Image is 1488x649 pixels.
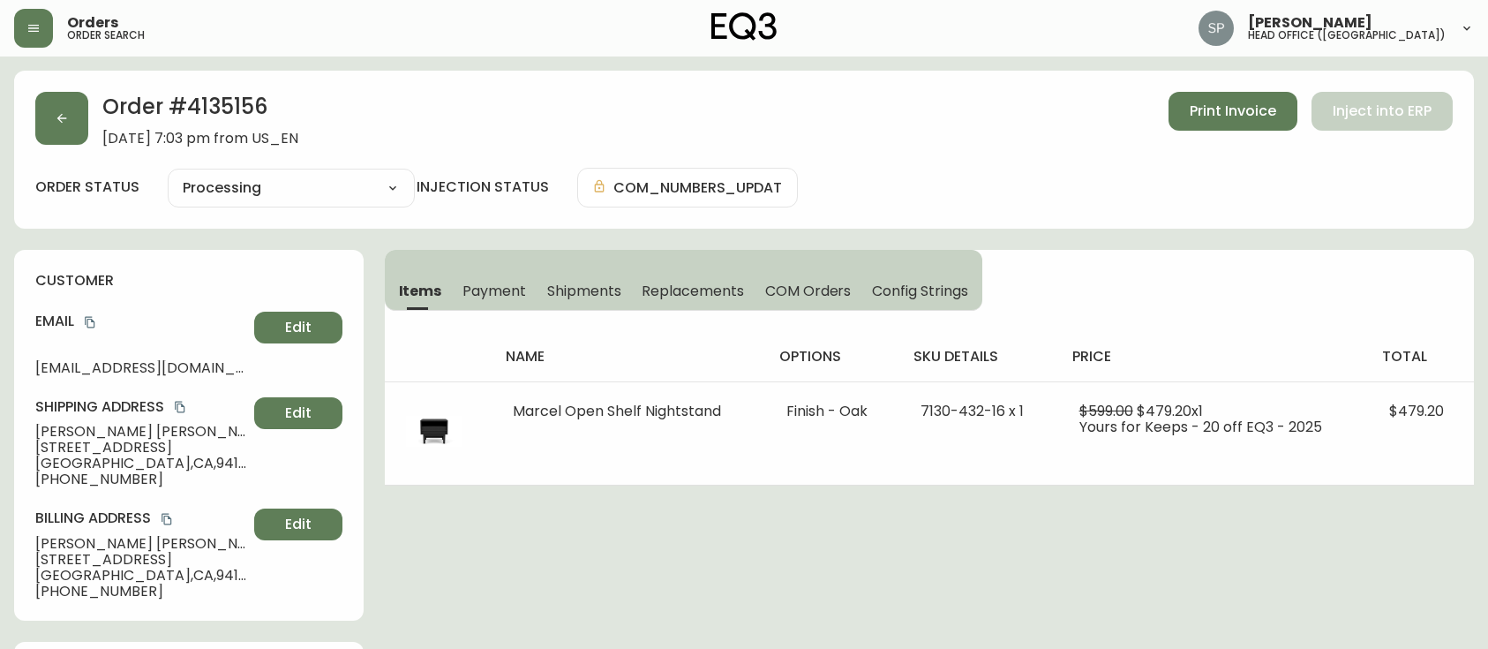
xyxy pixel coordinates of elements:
img: 0cb179e7bf3690758a1aaa5f0aafa0b4 [1199,11,1234,46]
span: COM Orders [765,282,852,300]
span: Marcel Open Shelf Nightstand [513,401,721,421]
span: Edit [285,515,312,534]
h4: sku details [913,347,1044,366]
button: Print Invoice [1169,92,1297,131]
span: [GEOGRAPHIC_DATA] , CA , 94107 , US [35,456,247,472]
h2: Order # 4135156 [102,92,298,131]
span: Items [399,282,442,300]
h4: total [1382,347,1460,366]
span: $599.00 [1079,401,1133,421]
span: Replacements [642,282,743,300]
h4: options [779,347,885,366]
button: Edit [254,509,342,540]
span: Print Invoice [1190,102,1276,121]
img: logo [711,12,777,41]
li: Finish - Oak [786,404,878,419]
h4: Email [35,312,247,331]
span: [STREET_ADDRESS] [35,440,247,456]
button: copy [158,510,176,528]
span: [GEOGRAPHIC_DATA] , CA , 94107 , US [35,568,247,584]
button: copy [81,313,99,331]
span: Config Strings [872,282,967,300]
span: [PHONE_NUMBER] [35,472,247,487]
h5: head office ([GEOGRAPHIC_DATA]) [1248,30,1446,41]
span: Edit [285,404,312,423]
button: Edit [254,312,342,343]
h4: Billing Address [35,509,247,528]
span: [STREET_ADDRESS] [35,552,247,568]
h4: name [506,347,750,366]
span: 7130-432-16 x 1 [921,401,1024,421]
span: Edit [285,318,312,337]
span: [PERSON_NAME] [PERSON_NAME] [35,536,247,552]
span: $479.20 [1389,401,1444,421]
span: [PHONE_NUMBER] [35,584,247,600]
label: order status [35,177,139,197]
span: Payment [462,282,526,300]
h5: order search [67,30,145,41]
span: [DATE] 7:03 pm from US_EN [102,131,298,147]
span: Orders [67,16,118,30]
span: [EMAIL_ADDRESS][DOMAIN_NAME] [35,360,247,376]
span: Shipments [547,282,621,300]
span: Yours for Keeps - 20 off EQ3 - 2025 [1079,417,1322,437]
span: [PERSON_NAME] [1248,16,1372,30]
h4: price [1072,347,1355,366]
h4: customer [35,271,342,291]
span: [PERSON_NAME] [PERSON_NAME] [35,424,247,440]
button: Edit [254,397,342,429]
span: $479.20 x 1 [1137,401,1203,421]
h4: injection status [417,177,549,197]
img: 7130-432-MC-400-1-cljg8ajzm00rd0186yyxy390b.jpg [406,404,462,460]
button: copy [171,398,189,416]
h4: Shipping Address [35,397,247,417]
